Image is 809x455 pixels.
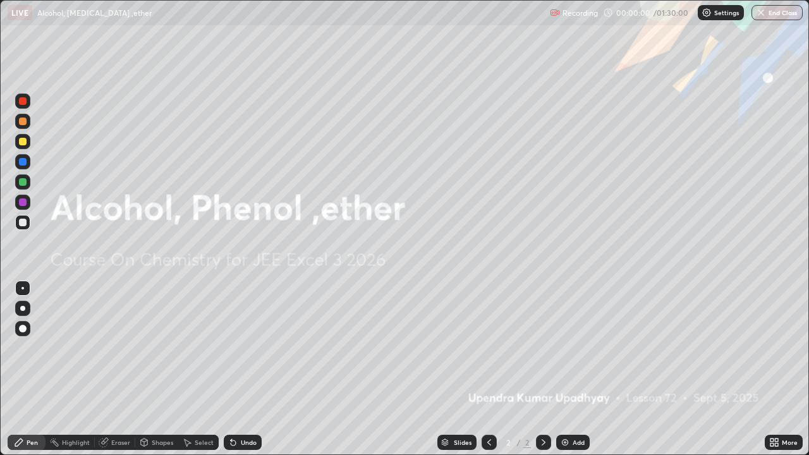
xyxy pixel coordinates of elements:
img: add-slide-button [560,437,570,447]
div: Shapes [152,439,173,446]
img: end-class-cross [756,8,766,18]
p: Recording [563,8,598,18]
button: End Class [751,5,803,20]
p: Settings [714,9,739,16]
div: Add [573,439,585,446]
div: Slides [454,439,471,446]
div: More [782,439,798,446]
div: Select [195,439,214,446]
div: 2 [502,439,514,446]
div: 2 [523,437,531,448]
div: Eraser [111,439,130,446]
p: LIVE [11,8,28,18]
div: Undo [241,439,257,446]
p: Alcohol, [MEDICAL_DATA] ,ether [37,8,152,18]
div: / [517,439,521,446]
img: class-settings-icons [702,8,712,18]
img: recording.375f2c34.svg [550,8,560,18]
div: Highlight [62,439,90,446]
div: Pen [27,439,38,446]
